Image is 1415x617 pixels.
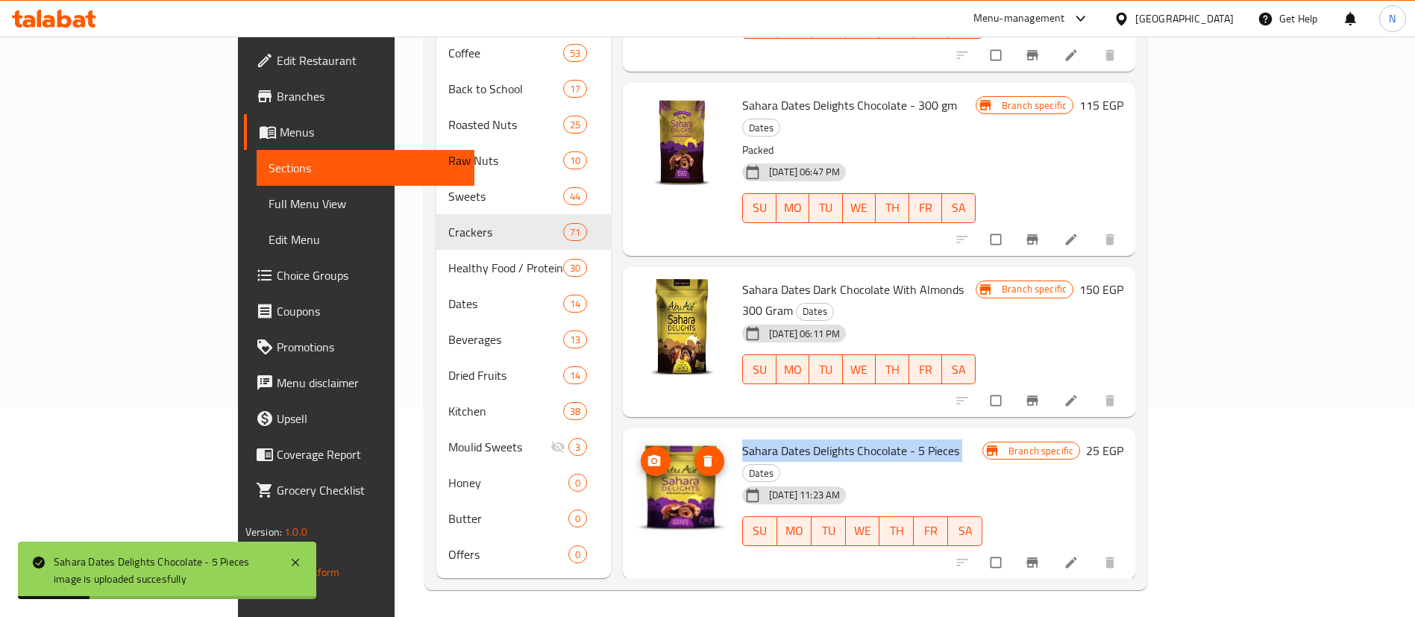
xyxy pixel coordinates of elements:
button: Branch-specific-item [1016,39,1052,72]
span: Branch specific [996,98,1073,113]
span: Coupons [277,302,462,320]
span: 53 [564,46,586,60]
span: 71 [564,225,586,239]
div: Coffee53 [436,35,611,71]
button: TH [876,354,909,384]
button: SA [948,516,982,546]
a: Branches [244,78,474,114]
span: TU [815,197,837,219]
span: Moulid Sweets [448,438,550,456]
button: delete [1094,546,1129,579]
img: Sahara Dates Delights Chocolate - 300 gm [635,95,730,190]
div: items [568,438,587,456]
button: Branch-specific-item [1016,223,1052,256]
a: Menu disclaimer [244,365,474,401]
span: Sahara Dates Delights Chocolate - 300 gm [742,94,957,116]
div: items [568,510,587,527]
a: Edit menu item [1064,555,1082,570]
span: SA [948,359,970,380]
div: Dates14 [436,286,611,322]
span: Kitchen [448,402,563,420]
span: MO [783,520,806,542]
h6: 150 EGP [1079,279,1123,300]
span: SA [948,197,970,219]
button: SU [742,516,777,546]
div: items [563,259,587,277]
span: Branch specific [1003,444,1079,458]
span: 3 [569,440,586,454]
button: MO [776,354,810,384]
span: Upsell [277,410,462,427]
button: Branch-specific-item [1016,546,1052,579]
div: Healthy Food / Protein Bars [448,259,563,277]
span: FR [915,197,937,219]
span: [DATE] 11:23 AM [763,488,846,502]
div: Honey0 [436,465,611,501]
button: TU [809,193,843,223]
div: Honey [448,474,568,492]
span: Dates [743,119,779,137]
span: FR [920,520,942,542]
div: Back to School17 [436,71,611,107]
span: [DATE] 06:11 PM [763,327,846,341]
span: WE [852,520,874,542]
svg: Inactive section [550,439,565,454]
span: Beverages [448,331,563,348]
span: 10 [564,154,586,168]
button: FR [914,516,948,546]
div: Dried Fruits14 [436,357,611,393]
span: Select to update [982,225,1013,254]
button: SA [942,354,976,384]
span: Sahara Dates Dark Chocolate With Almonds 300 Gram [742,278,964,322]
span: SU [749,359,770,380]
span: Offers [448,545,568,563]
img: Sahara Dates Delights Chocolate - 5 Pieces [635,440,730,536]
button: FR [909,354,943,384]
span: Dates [448,295,563,313]
span: N [1389,10,1396,27]
span: SU [749,520,771,542]
button: SU [742,354,776,384]
span: [DATE] 06:47 PM [763,165,846,179]
span: Dried Fruits [448,366,563,384]
a: Choice Groups [244,257,474,293]
span: Dates [797,303,833,320]
a: Edit menu item [1064,48,1082,63]
span: 0 [569,548,586,562]
span: Sections [269,159,462,177]
span: Coverage Report [277,445,462,463]
a: Sections [257,150,474,186]
a: Edit menu item [1064,232,1082,247]
span: 17 [564,82,586,96]
nav: Menu sections [436,29,611,578]
button: SA [942,193,976,223]
span: Select to update [982,41,1013,69]
div: Sweets44 [436,178,611,214]
span: MO [782,359,804,380]
p: Packed [742,141,976,160]
span: TU [818,520,840,542]
span: 1.0.0 [284,522,307,542]
span: TH [885,520,908,542]
span: MO [782,197,804,219]
img: Sahara Dates Dark Chocolate With Almonds 300 Gram [635,279,730,375]
div: items [563,151,587,169]
span: Menu disclaimer [277,374,462,392]
span: WE [849,359,870,380]
span: 14 [564,369,586,383]
span: FR [915,359,937,380]
span: Sweets [448,187,563,205]
div: Sahara Dates Delights Chocolate - 5 Pieces image is uploaded succesfully [54,554,274,587]
span: Edit Menu [269,231,462,248]
button: delete [1094,384,1129,417]
div: Offers0 [436,536,611,572]
span: 30 [564,261,586,275]
a: Edit Menu [257,222,474,257]
div: Dates [742,464,780,482]
button: Branch-specific-item [1016,384,1052,417]
span: Choice Groups [277,266,462,284]
a: Coverage Report [244,436,474,472]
